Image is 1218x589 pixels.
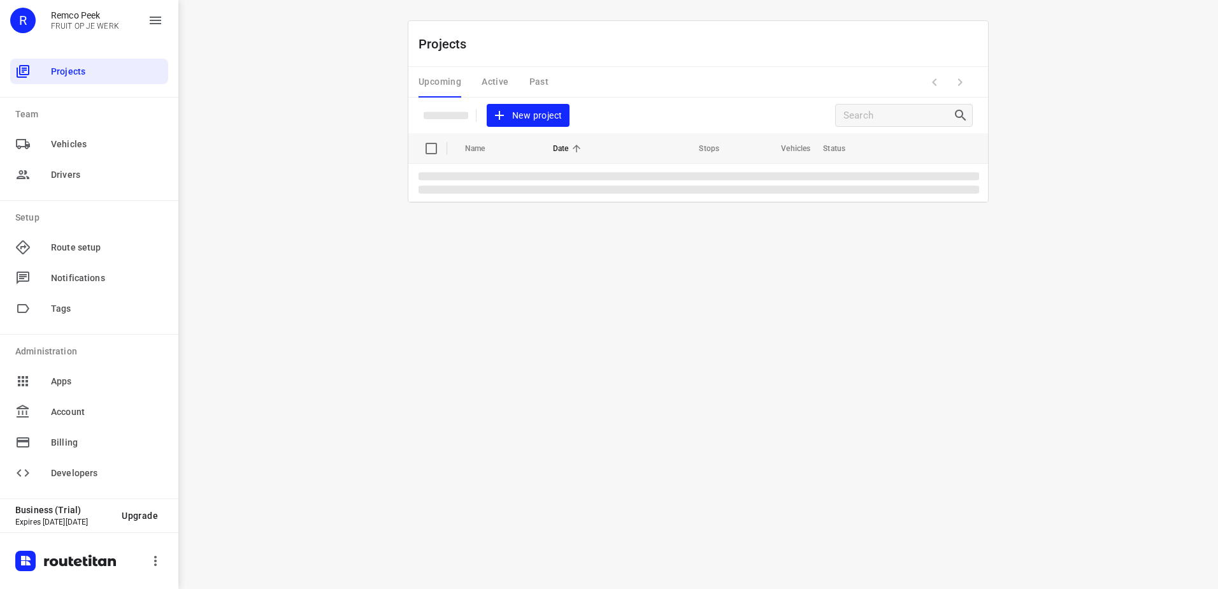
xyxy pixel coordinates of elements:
[10,265,168,291] div: Notifications
[51,302,163,316] span: Tags
[51,65,163,78] span: Projects
[15,518,111,527] p: Expires [DATE][DATE]
[51,10,119,20] p: Remco Peek
[111,504,168,527] button: Upgrade
[10,8,36,33] div: R
[947,69,973,95] span: Next Page
[843,106,953,126] input: Search projects
[10,131,168,157] div: Vehicles
[51,436,163,449] span: Billing
[10,460,168,486] div: Developers
[764,141,810,156] span: Vehicles
[51,272,163,285] span: Notifications
[419,34,477,54] p: Projects
[922,69,947,95] span: Previous Page
[51,138,163,151] span: Vehicles
[51,375,163,388] span: Apps
[15,108,168,121] p: Team
[487,104,570,127] button: New project
[10,162,168,187] div: Drivers
[10,59,168,84] div: Projects
[10,235,168,260] div: Route setup
[465,141,502,156] span: Name
[953,108,972,123] div: Search
[51,168,163,182] span: Drivers
[51,241,163,254] span: Route setup
[15,345,168,358] p: Administration
[823,141,862,156] span: Status
[10,296,168,321] div: Tags
[15,211,168,224] p: Setup
[51,405,163,419] span: Account
[10,368,168,394] div: Apps
[494,108,562,124] span: New project
[10,430,168,455] div: Billing
[122,511,158,521] span: Upgrade
[51,22,119,31] p: FRUIT OP JE WERK
[553,141,585,156] span: Date
[15,505,111,515] p: Business (Trial)
[10,399,168,425] div: Account
[51,467,163,480] span: Developers
[682,141,719,156] span: Stops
